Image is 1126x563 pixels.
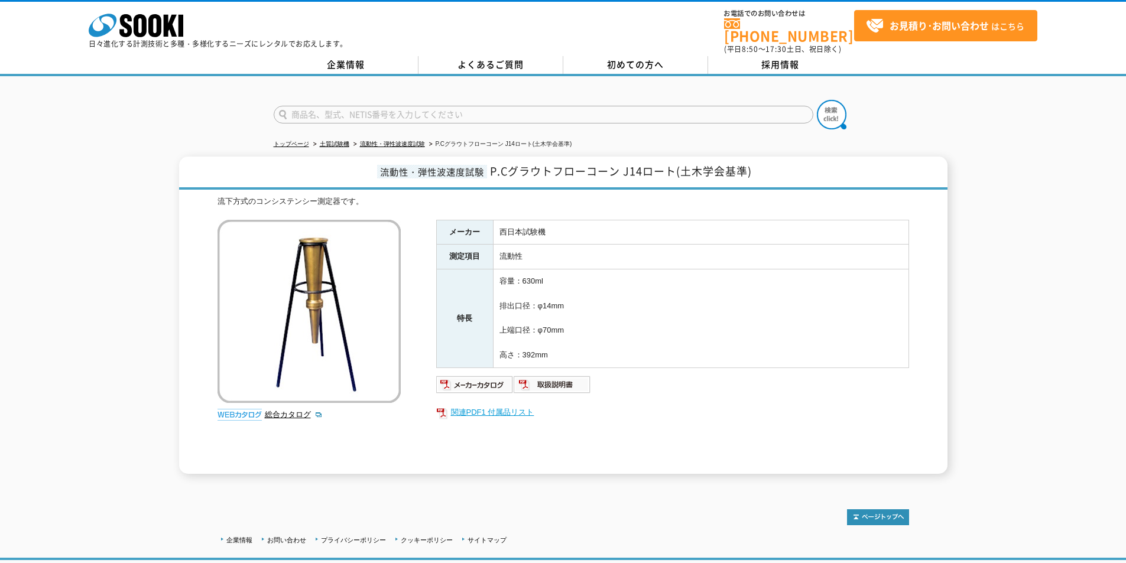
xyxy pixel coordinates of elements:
[321,536,386,544] a: プライバシーポリシー
[320,141,349,147] a: 土質試験機
[724,44,841,54] span: (平日 ～ 土日、祝日除く)
[274,141,309,147] a: トップページ
[493,245,908,269] td: 流動性
[817,100,846,129] img: btn_search.png
[436,383,514,392] a: メーカーカタログ
[274,106,813,123] input: 商品名、型式、NETIS番号を入力してください
[866,17,1024,35] span: はこちら
[218,409,262,421] img: webカタログ
[226,536,252,544] a: 企業情報
[493,220,908,245] td: 西日本試験機
[436,269,493,368] th: 特長
[89,40,348,47] p: 日々進化する計測技術と多種・多様化するニーズにレンタルでお応えします。
[724,10,854,17] span: お電話でのお問い合わせは
[418,56,563,74] a: よくあるご質問
[267,536,306,544] a: お問い合わせ
[514,375,591,394] img: 取扱説明書
[218,220,401,403] img: P.Cグラウトフローコーン J14ロート(土木学会基準)
[847,509,909,525] img: トップページへ
[493,269,908,368] td: 容量：630ml 排出口径：φ14mm 上端口径：φ70mm 高さ：392mm
[890,18,989,32] strong: お見積り･お問い合わせ
[742,44,758,54] span: 8:50
[607,58,664,71] span: 初めての方へ
[265,410,323,419] a: 総合カタログ
[854,10,1037,41] a: お見積り･お問い合わせはこちら
[514,383,591,392] a: 取扱説明書
[377,165,487,178] span: 流動性・弾性波速度試験
[490,163,752,179] span: P.Cグラウトフローコーン J14ロート(土木学会基準)
[427,138,572,151] li: P.Cグラウトフローコーン J14ロート(土木学会基準)
[468,536,507,544] a: サイトマップ
[401,536,453,544] a: クッキーポリシー
[436,220,493,245] th: メーカー
[724,18,854,43] a: [PHONE_NUMBER]
[218,196,909,208] div: 流下方式のコンシステンシー測定器です。
[436,245,493,269] th: 測定項目
[274,56,418,74] a: 企業情報
[765,44,787,54] span: 17:30
[436,375,514,394] img: メーカーカタログ
[436,405,909,420] a: 関連PDF1 付属品リスト
[360,141,425,147] a: 流動性・弾性波速度試験
[708,56,853,74] a: 採用情報
[563,56,708,74] a: 初めての方へ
